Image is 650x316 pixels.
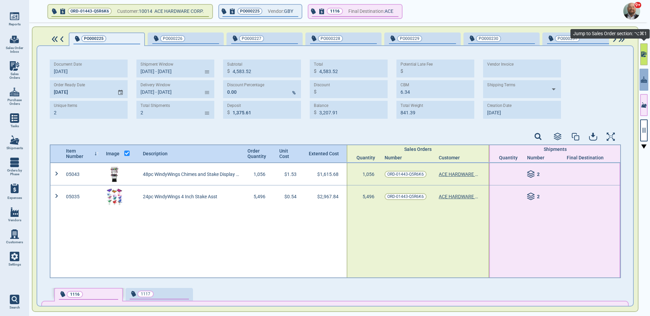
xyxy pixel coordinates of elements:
img: 05043Img [106,166,123,183]
div: 2 [527,170,571,178]
label: Total [314,62,323,67]
label: Deposit [227,103,241,108]
span: PO000228 [321,35,340,42]
img: ArrowIcon [612,36,617,42]
span: Quantity [356,155,377,160]
img: menu_icon [10,87,19,97]
button: 1116Final Destination:ACE [308,5,402,18]
label: CBM [400,83,409,88]
span: Final Destination [567,155,604,160]
span: Tasks [10,124,19,128]
span: Customers [6,240,23,244]
span: 24pc WindyWings 4 Inch Stake Asst [143,194,217,199]
span: Number [385,155,402,160]
div: 05035 [62,185,102,207]
p: 1117 [141,291,150,297]
label: Document Date [54,62,82,67]
span: 5,496 [254,194,265,199]
img: menu_icon [10,135,19,145]
span: PO000225 [240,8,260,15]
span: Shipments [544,146,567,152]
span: Item Number [66,148,93,159]
span: ACE HARDWARE CORP. [154,8,204,14]
span: 1,056 [254,172,265,177]
img: menu_icon [10,207,19,217]
label: Subtotal [227,62,242,67]
a: ACE HARDWARE CORP. [439,194,479,199]
a: ORD-01443-Q5R6K6 [385,193,427,200]
p: $ [314,88,317,95]
span: Image [106,151,120,156]
label: Vendor Invoice [487,62,514,67]
label: Discount [314,83,330,88]
img: menu_icon [10,229,19,239]
span: Sales Orders [404,146,432,152]
span: Description [143,151,168,156]
label: Delivery Window [140,83,170,88]
span: PO000230 [479,35,498,42]
span: Customer: [117,7,139,16]
span: Shipments [6,146,23,150]
span: Sales Orders [5,72,24,80]
span: Order Quantity [247,148,266,159]
span: Sales Order Inbox [5,46,24,54]
span: 1,056 [363,172,374,177]
span: Customer [439,155,460,160]
span: Reports [9,22,21,26]
img: Avatar [623,3,640,20]
label: Creation Date [487,103,512,108]
input: MM/DD/YY [50,60,124,77]
img: DoubleArrowIcon [617,36,626,42]
span: ORD-01443-Q5R6K6 [387,171,424,178]
span: Vendors [8,218,21,222]
span: 5,496 [363,194,374,199]
img: ArrowIcon [59,36,65,42]
span: Quantity [499,155,520,160]
label: Balance [314,103,328,108]
span: GBY [284,7,293,16]
p: $ [400,68,403,75]
label: Unique Items [54,103,77,108]
label: Order Ready Date [54,83,85,88]
span: ORD-01443-Q5R6K6 [70,8,109,15]
label: Total Weight [400,103,423,108]
span: $1.53 [284,172,297,177]
div: 2 [527,193,571,201]
img: DoubleArrowIcon [50,36,59,42]
span: Settings [8,263,21,267]
p: $ [314,109,317,116]
img: menu_icon [10,158,19,167]
span: Total Customers: 1 [127,207,165,213]
img: menu_icon [10,252,19,261]
label: Shipping Terms [487,83,515,88]
div: $2,967.84 [307,185,347,207]
span: Vendor: [268,7,284,16]
p: 1116 [330,8,340,15]
img: 05035Img [106,188,123,205]
button: ORD-01443-Q5R6K6Customer:10014 ACE HARDWARE CORP. [48,5,212,18]
span: Expenses [7,196,22,200]
label: Total Shipments [140,103,170,108]
span: ACE [385,7,393,16]
span: PO000229 [400,35,419,42]
img: menu_icon [10,12,19,21]
span: PO000225 [84,35,104,42]
span: Number [527,155,544,160]
span: Search [9,306,20,310]
label: Shipment Window [140,62,173,67]
span: 9+ [634,2,642,8]
img: menu_icon [10,61,19,71]
button: PO000225Vendor:GBY [219,5,302,18]
a: ORD-01443-Q5R6K6 [385,171,427,178]
span: 48pc WindyWings Chimes and Stake Display Asst [143,172,240,177]
span: PO000226 [163,35,182,42]
input: MM/DD/YY [50,80,112,98]
span: Orders by Phase [5,168,24,176]
p: 1116 [70,291,80,298]
button: Choose date, selected date is Dec 31, 0202 [115,83,128,95]
span: 10014 [139,7,154,16]
span: ORD-01443-Q5R6K6 [387,193,424,200]
span: PO000227 [242,35,261,42]
a: ACE HARDWARE CORP. [439,172,479,177]
label: Discount Percentage [227,83,264,88]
